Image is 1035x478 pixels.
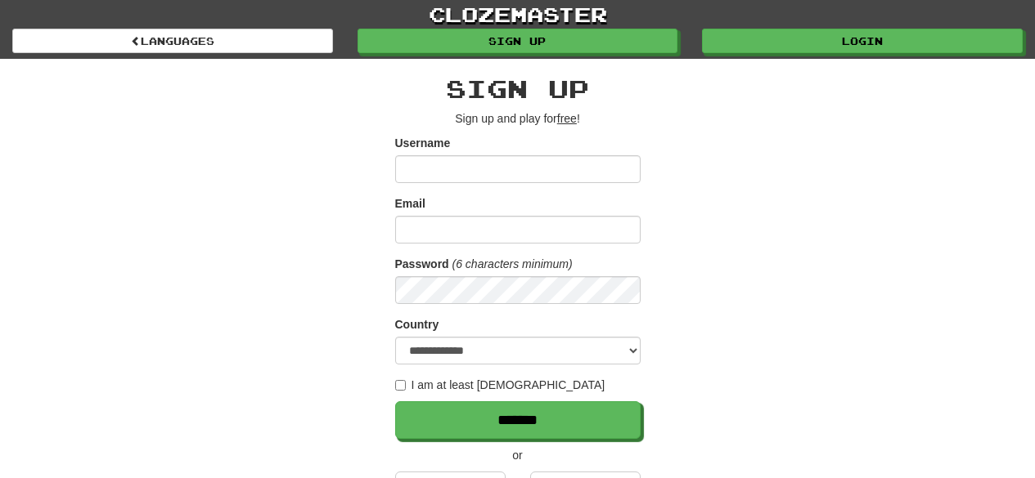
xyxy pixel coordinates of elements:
[358,29,678,53] a: Sign up
[557,112,577,125] u: free
[12,29,333,53] a: Languages
[452,257,573,270] em: (6 characters minimum)
[702,29,1023,53] a: Login
[395,316,439,333] label: Country
[395,110,641,127] p: Sign up and play for !
[395,377,605,393] label: I am at least [DEMOGRAPHIC_DATA]
[395,195,425,212] label: Email
[395,380,406,391] input: I am at least [DEMOGRAPHIC_DATA]
[395,256,449,272] label: Password
[395,135,451,151] label: Username
[395,447,641,463] p: or
[395,75,641,102] h2: Sign up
